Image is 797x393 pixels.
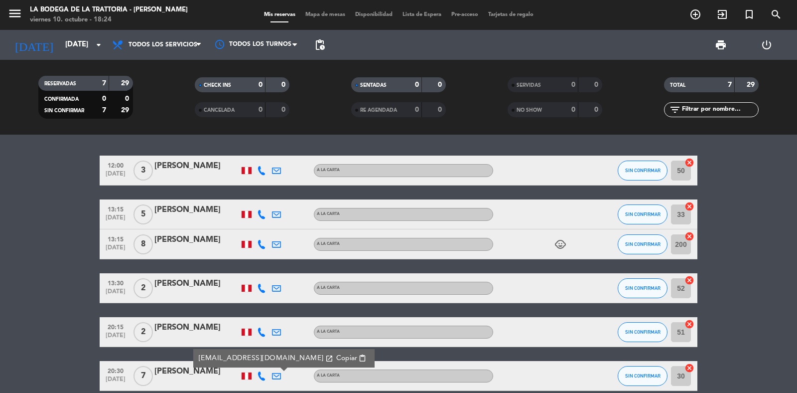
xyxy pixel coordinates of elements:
[121,80,131,87] strong: 29
[44,81,76,86] span: RESERVADAS
[103,376,128,388] span: [DATE]
[121,107,131,114] strong: 29
[125,95,131,102] strong: 0
[44,97,79,102] span: CONFIRMADA
[715,39,727,51] span: print
[483,12,538,17] span: Tarjetas de regalo
[571,106,575,113] strong: 0
[103,365,128,376] span: 20:30
[133,234,153,254] span: 8
[517,108,542,113] span: NO SHOW
[133,322,153,342] span: 2
[517,83,541,88] span: SERVIDAS
[7,6,22,21] i: menu
[103,233,128,244] span: 13:15
[684,231,694,241] i: cancel
[103,203,128,214] span: 13:15
[259,12,300,17] span: Mis reservas
[199,353,333,364] a: [EMAIL_ADDRESS][DOMAIN_NAME]open_in_new
[317,330,340,334] span: A la carta
[44,108,84,113] span: SIN CONFIRMAR
[618,161,667,181] button: SIN CONFIRMAR
[102,95,106,102] strong: 0
[681,104,758,115] input: Filtrar por nombre...
[103,277,128,288] span: 13:30
[154,233,239,246] div: [PERSON_NAME]
[625,329,661,335] span: SIN CONFIRMAR
[625,211,661,217] span: SIN CONFIRMAR
[154,160,239,173] div: [PERSON_NAME]
[618,366,667,386] button: SIN CONFIRMAR
[625,241,661,247] span: SIN CONFIRMAR
[317,212,340,216] span: A la carta
[259,106,263,113] strong: 0
[204,108,235,113] span: CANCELADA
[300,12,350,17] span: Mapa de mesas
[669,104,681,116] i: filter_list
[684,158,694,168] i: cancel
[133,366,153,386] span: 7
[102,107,106,114] strong: 7
[415,106,419,113] strong: 0
[728,81,732,88] strong: 7
[7,6,22,24] button: menu
[317,286,340,290] span: A la carta
[317,374,340,378] span: A la carta
[571,81,575,88] strong: 0
[625,285,661,291] span: SIN CONFIRMAR
[360,83,387,88] span: SENTADAS
[770,8,782,20] i: search
[594,106,600,113] strong: 0
[103,159,128,171] span: 12:00
[360,108,397,113] span: RE AGENDADA
[684,319,694,329] i: cancel
[684,275,694,285] i: cancel
[743,8,755,20] i: turned_in_not
[446,12,483,17] span: Pre-acceso
[7,34,60,56] i: [DATE]
[103,321,128,332] span: 20:15
[154,203,239,216] div: [PERSON_NAME]
[554,238,566,250] i: child_care
[30,5,188,15] div: La Bodega de la Trattoria - [PERSON_NAME]
[281,106,287,113] strong: 0
[103,288,128,300] span: [DATE]
[259,81,263,88] strong: 0
[154,365,239,378] div: [PERSON_NAME]
[359,355,366,362] span: content_paste
[204,83,231,88] span: CHECK INS
[154,321,239,334] div: [PERSON_NAME]
[716,8,728,20] i: exit_to_app
[336,353,357,364] span: Copiar
[317,168,340,172] span: A la carta
[103,332,128,344] span: [DATE]
[133,278,153,298] span: 2
[133,204,153,224] span: 5
[625,168,661,173] span: SIN CONFIRMAR
[438,106,444,113] strong: 0
[625,373,661,379] span: SIN CONFIRMAR
[30,15,188,25] div: viernes 10. octubre - 18:24
[333,353,370,364] button: Copiarcontent_paste
[744,30,790,60] div: LOG OUT
[317,242,340,246] span: A la carta
[102,80,106,87] strong: 7
[154,277,239,290] div: [PERSON_NAME]
[438,81,444,88] strong: 0
[398,12,446,17] span: Lista de Espera
[350,12,398,17] span: Disponibilidad
[314,39,326,51] span: pending_actions
[689,8,701,20] i: add_circle_outline
[684,363,694,373] i: cancel
[129,41,197,48] span: Todos los servicios
[103,214,128,226] span: [DATE]
[618,322,667,342] button: SIN CONFIRMAR
[684,201,694,211] i: cancel
[103,244,128,256] span: [DATE]
[325,355,333,363] i: open_in_new
[594,81,600,88] strong: 0
[618,234,667,254] button: SIN CONFIRMAR
[618,278,667,298] button: SIN CONFIRMAR
[415,81,419,88] strong: 0
[93,39,105,51] i: arrow_drop_down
